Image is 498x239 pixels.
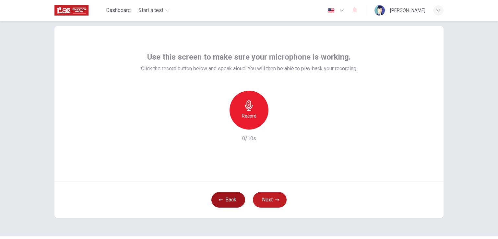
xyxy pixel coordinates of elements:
[136,5,172,16] button: Start a test
[374,5,385,16] img: Profile picture
[230,91,268,130] button: Record
[211,192,245,208] button: Back
[253,192,287,208] button: Next
[147,52,351,62] span: Use this screen to make sure your microphone is working.
[138,6,163,14] span: Start a test
[106,6,131,14] span: Dashboard
[390,6,425,14] div: [PERSON_NAME]
[54,4,103,17] a: ILAC logo
[54,4,89,17] img: ILAC logo
[141,65,357,73] span: Click the record button below and speak aloud. You will then be able to play back your recording.
[103,5,133,16] button: Dashboard
[242,112,256,120] h6: Record
[242,135,256,142] h6: 0/10s
[327,8,335,13] img: en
